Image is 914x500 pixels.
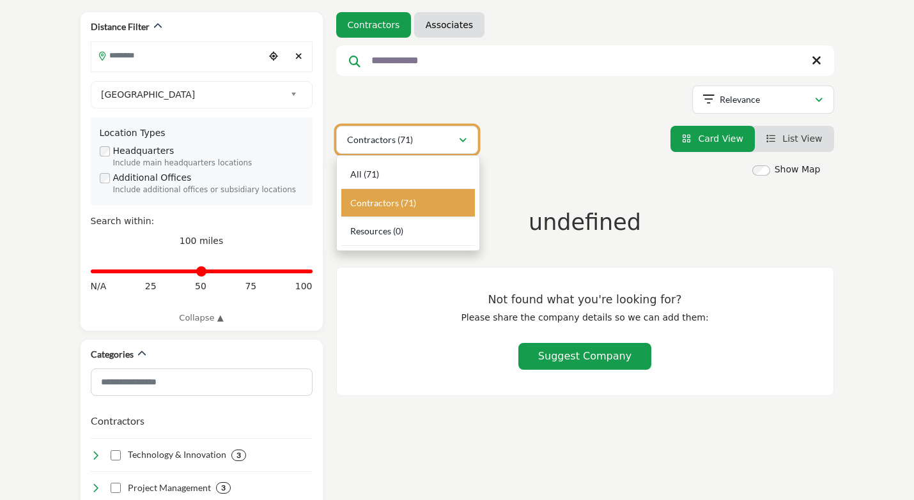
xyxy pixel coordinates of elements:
[426,19,473,31] a: Associates
[100,126,304,140] div: Location Types
[350,197,399,208] span: Contractors
[518,343,651,370] button: Suggest Company
[782,133,822,144] span: List View
[393,225,403,236] b: (0)
[336,155,480,251] div: Contractors (71)
[336,126,478,154] button: Contractors (71)
[113,185,304,196] div: Include additional offices or subsidiary locations
[91,43,264,68] input: Search Location
[113,144,174,158] label: Headquarters
[91,348,134,361] h2: Categories
[295,280,313,293] span: 100
[775,163,821,176] label: Show Map
[91,215,313,228] div: Search within:
[362,293,808,307] h3: Not found what you're looking for?
[692,86,834,114] button: Relevance
[336,45,834,76] input: Search Keyword
[91,20,150,33] h2: Distance Filter
[113,158,304,169] div: Include main headquarters locations
[347,133,413,146] p: Contractors (71)
[91,413,144,428] button: Contractors
[350,169,362,179] span: All
[101,87,285,102] span: [GEOGRAPHIC_DATA]
[91,368,313,396] input: Search Category
[145,280,157,293] span: 25
[221,483,226,492] b: 3
[336,209,834,236] h1: undefined
[682,133,743,144] a: View Card
[128,448,226,461] h4: Technology & Innovation: Leveraging cutting-edge tools, systems, and processes to optimize effici...
[290,43,309,70] div: Clear search location
[755,126,834,152] li: List View
[264,43,283,70] div: Choose your current location
[670,126,755,152] li: Card View
[766,133,823,144] a: View List
[91,312,313,324] a: Collapse ▲
[698,133,743,144] span: Card View
[350,225,391,236] span: Resources
[245,280,256,293] span: 75
[348,19,400,31] a: Contractors
[111,483,121,493] input: Select Project Management checkbox
[91,280,107,293] span: N/A
[180,236,224,246] span: 100 miles
[720,93,760,106] p: Relevance
[401,197,416,208] b: (71)
[461,312,708,322] span: Please share the company details so we can add them:
[195,280,206,293] span: 50
[128,481,211,494] h4: Project Management: Effective planning, coordination, and oversight to deliver projects on time, ...
[364,169,379,179] b: (71)
[111,450,121,460] input: Select Technology & Innovation checkbox
[538,350,631,362] span: Suggest Company
[216,482,231,494] div: 3 Results For Project Management
[231,450,246,461] div: 3 Results For Technology & Innovation
[236,451,241,460] b: 3
[113,171,192,185] label: Additional Offices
